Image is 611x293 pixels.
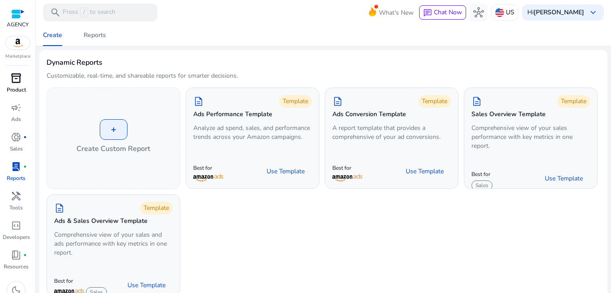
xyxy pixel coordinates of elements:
button: Use Template [399,164,451,179]
span: / [80,8,88,17]
p: Press to search [63,8,115,17]
p: Reports [7,174,25,182]
button: Use Template [259,164,312,179]
p: Resources [4,263,29,271]
div: Create [43,32,62,38]
span: description [193,96,204,107]
p: Hi [527,9,584,16]
div: Template [279,95,312,108]
img: us.svg [495,8,504,17]
span: fiber_manual_record [23,135,27,139]
div: Reports [84,32,106,38]
p: Best for [54,277,109,285]
span: campaign [11,102,21,113]
div: Template [140,202,173,214]
div: Template [418,95,451,108]
span: Use Template [545,174,583,183]
p: Marketplace [5,53,30,60]
button: hub [470,4,488,21]
h5: Ads & Sales Overview Template [54,218,148,225]
span: search [50,7,61,18]
p: A report template that provides a comprehensive of your ad conversions. [332,124,451,142]
span: description [332,96,343,107]
p: Best for [471,171,495,178]
p: Best for [332,164,362,172]
span: book_4 [11,250,21,260]
button: Use Template [120,278,173,293]
button: chatChat Now [419,5,466,20]
p: US [506,4,514,20]
p: Analyze ad spend, sales, and performance trends across your Amazon campaigns. [193,124,312,142]
span: Chat Now [434,8,462,17]
span: donut_small [11,132,21,142]
b: [PERSON_NAME] [534,8,584,17]
p: Comprehensive view of your sales performance with key metrics in one report. [471,124,590,151]
p: AGENCY [7,21,29,29]
span: fiber_manual_record [23,253,27,257]
h5: Ads Conversion Template [332,111,406,118]
span: Use Template [267,167,305,176]
p: Tools [9,204,23,212]
span: keyboard_arrow_down [588,7,598,18]
button: Use Template [538,172,590,186]
div: + [100,119,127,140]
span: code_blocks [11,220,21,231]
span: chat [423,8,432,17]
p: Sales [10,145,23,153]
span: What's New [379,5,414,21]
p: Comprehensive view of your sales and ads performance with key metrics in one report. [54,230,173,257]
p: Best for [193,164,223,172]
span: Use Template [406,167,444,176]
span: lab_profile [11,161,21,172]
span: fiber_manual_record [23,165,27,168]
span: Use Template [127,281,165,290]
div: Template [557,95,590,108]
p: Developers [3,233,30,241]
h5: Ads Performance Template [193,111,272,118]
span: Sales [471,180,492,190]
span: hub [473,7,484,18]
span: description [54,203,65,213]
span: inventory_2 [11,73,21,84]
p: Product [7,86,26,94]
p: Customizable, real-time, and shareable reports for smarter decisions. [47,71,238,80]
span: description [471,96,482,107]
h3: Dynamic Reports [47,57,102,68]
span: handyman [11,191,21,201]
p: Ads [11,115,21,123]
h5: Sales Overview Template [471,111,546,118]
img: amazon.svg [6,36,30,50]
h4: Create Custom Report [76,143,150,154]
